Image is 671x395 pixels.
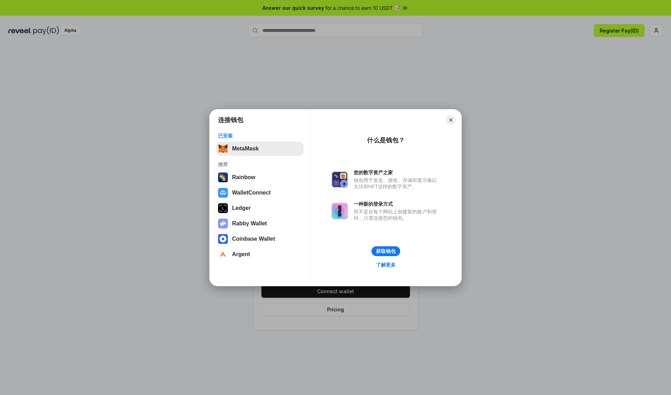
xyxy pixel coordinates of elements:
[216,142,304,156] button: MetaMask
[216,186,304,200] button: WalletConnect
[216,247,304,261] button: Argent
[218,161,302,168] div: 推荐
[446,115,456,125] button: Close
[376,248,396,254] div: 获取钱包
[376,262,396,268] div: 了解更多
[372,260,400,269] a: 了解更多
[218,203,228,213] img: svg+xml,%3Csvg%20xmlns%3D%22http%3A%2F%2Fwww.w3.org%2F2000%2Fsvg%22%20width%3D%2228%22%20height%3...
[218,116,243,124] h1: 连接钱包
[218,188,228,198] img: svg+xml,%3Csvg%20width%3D%2228%22%20height%3D%2228%22%20viewBox%3D%220%200%2028%2028%22%20fill%3D...
[331,203,348,219] img: svg+xml,%3Csvg%20xmlns%3D%22http%3A%2F%2Fwww.w3.org%2F2000%2Fsvg%22%20fill%3D%22none%22%20viewBox...
[232,205,251,211] div: Ledger
[218,144,228,154] img: svg+xml,%3Csvg%20fill%3D%22none%22%20height%3D%2233%22%20viewBox%3D%220%200%2035%2033%22%20width%...
[218,249,228,259] img: svg+xml,%3Csvg%20width%3D%2228%22%20height%3D%2228%22%20viewBox%3D%220%200%2028%2028%22%20fill%3D...
[232,236,275,242] div: Coinbase Wallet
[218,133,302,139] div: 已安装
[232,174,255,181] div: Rainbow
[354,169,440,176] div: 您的数字资产之家
[354,201,440,207] div: 一种新的登录方式
[331,171,348,188] img: svg+xml,%3Csvg%20xmlns%3D%22http%3A%2F%2Fwww.w3.org%2F2000%2Fsvg%22%20fill%3D%22none%22%20viewBox...
[216,201,304,215] button: Ledger
[232,190,271,196] div: WalletConnect
[354,209,440,221] div: 而不是在每个网站上创建新的账户和密码，只需连接您的钱包。
[232,146,259,152] div: MetaMask
[216,232,304,246] button: Coinbase Wallet
[216,170,304,184] button: Rainbow
[218,219,228,228] img: svg+xml,%3Csvg%20xmlns%3D%22http%3A%2F%2Fwww.w3.org%2F2000%2Fsvg%22%20fill%3D%22none%22%20viewBox...
[371,246,400,256] button: 获取钱包
[216,217,304,231] button: Rabby Wallet
[354,177,440,190] div: 钱包用于发送、接收、存储和显示像以太坊和NFT这样的数字资产。
[367,136,405,144] div: 什么是钱包？
[218,172,228,182] img: svg+xml,%3Csvg%20width%3D%22120%22%20height%3D%22120%22%20viewBox%3D%220%200%20120%20120%22%20fil...
[218,234,228,244] img: svg+xml,%3Csvg%20width%3D%2228%22%20height%3D%2228%22%20viewBox%3D%220%200%2028%2028%22%20fill%3D...
[232,220,267,227] div: Rabby Wallet
[232,251,250,258] div: Argent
